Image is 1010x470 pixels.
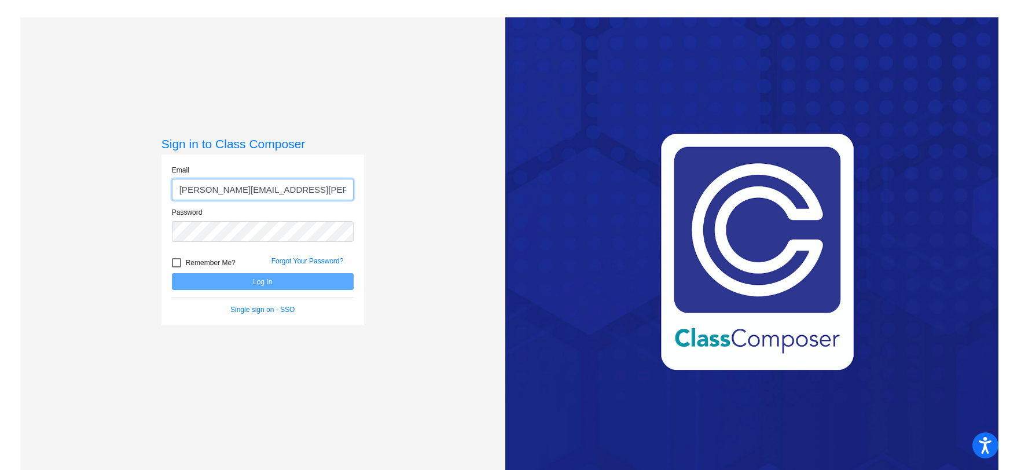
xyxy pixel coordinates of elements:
[271,257,344,265] a: Forgot Your Password?
[230,306,295,314] a: Single sign on - SSO
[161,137,364,151] h3: Sign in to Class Composer
[172,207,203,218] label: Password
[186,256,236,270] span: Remember Me?
[172,273,354,290] button: Log In
[172,165,189,175] label: Email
